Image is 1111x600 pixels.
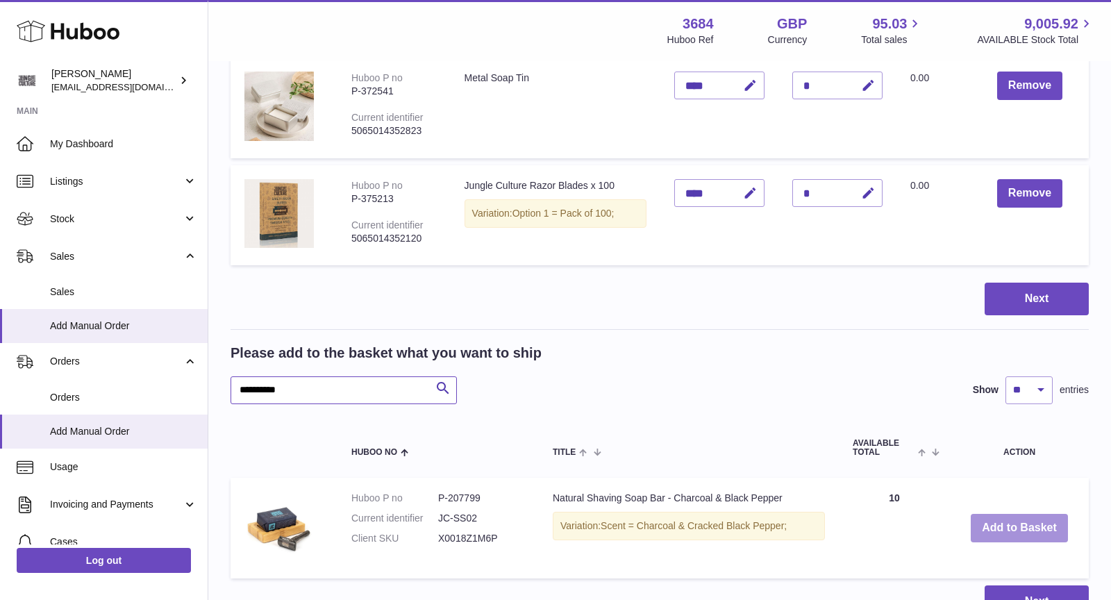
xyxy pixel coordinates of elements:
[438,512,525,525] dd: JC-SS02
[17,548,191,573] a: Log out
[683,15,714,33] strong: 3684
[351,532,438,545] dt: Client SKU
[768,33,808,47] div: Currency
[51,67,176,94] div: [PERSON_NAME]
[861,33,923,47] span: Total sales
[977,15,1094,47] a: 9,005.92 AVAILABLE Stock Total
[351,512,438,525] dt: Current identifier
[351,492,438,505] dt: Huboo P no
[244,72,314,141] img: Metal Soap Tin
[351,448,397,457] span: Huboo no
[601,520,787,531] span: Scent = Charcoal & Cracked Black Pepper;
[910,72,929,83] span: 0.00
[50,319,197,333] span: Add Manual Order
[50,175,183,188] span: Listings
[351,192,437,206] div: P-375213
[1060,383,1089,397] span: entries
[539,478,839,578] td: Natural Shaving Soap Bar - Charcoal & Black Pepper
[839,478,950,578] td: 10
[950,425,1089,471] th: Action
[50,498,183,511] span: Invoicing and Payments
[512,208,615,219] span: Option 1 = Pack of 100;
[553,512,825,540] div: Variation:
[451,165,660,265] td: Jungle Culture Razor Blades x 100
[997,179,1062,208] button: Remove
[50,460,197,474] span: Usage
[351,124,437,137] div: 5065014352823
[50,137,197,151] span: My Dashboard
[777,15,807,33] strong: GBP
[553,448,576,457] span: Title
[977,33,1094,47] span: AVAILABLE Stock Total
[451,58,660,158] td: Metal Soap Tin
[1024,15,1078,33] span: 9,005.92
[872,15,907,33] span: 95.03
[351,72,403,83] div: Huboo P no
[50,212,183,226] span: Stock
[351,112,424,123] div: Current identifier
[17,70,37,91] img: theinternationalventure@gmail.com
[438,492,525,505] dd: P-207799
[351,180,403,191] div: Huboo P no
[244,179,314,248] img: Jungle Culture Razor Blades x 100
[50,425,197,438] span: Add Manual Order
[438,532,525,545] dd: X0018Z1M6P
[997,72,1062,100] button: Remove
[50,535,197,549] span: Cases
[51,81,204,92] span: [EMAIL_ADDRESS][DOMAIN_NAME]
[971,514,1068,542] button: Add to Basket
[351,232,437,245] div: 5065014352120
[667,33,714,47] div: Huboo Ref
[985,283,1089,315] button: Next
[861,15,923,47] a: 95.03 Total sales
[973,383,999,397] label: Show
[50,355,183,368] span: Orders
[853,439,914,457] span: AVAILABLE Total
[50,285,197,299] span: Sales
[50,391,197,404] span: Orders
[231,344,542,362] h2: Please add to the basket what you want to ship
[50,250,183,263] span: Sales
[351,219,424,231] div: Current identifier
[351,85,437,98] div: P-372541
[465,199,646,228] div: Variation:
[910,180,929,191] span: 0.00
[244,492,314,561] img: Natural Shaving Soap Bar - Charcoal & Black Pepper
